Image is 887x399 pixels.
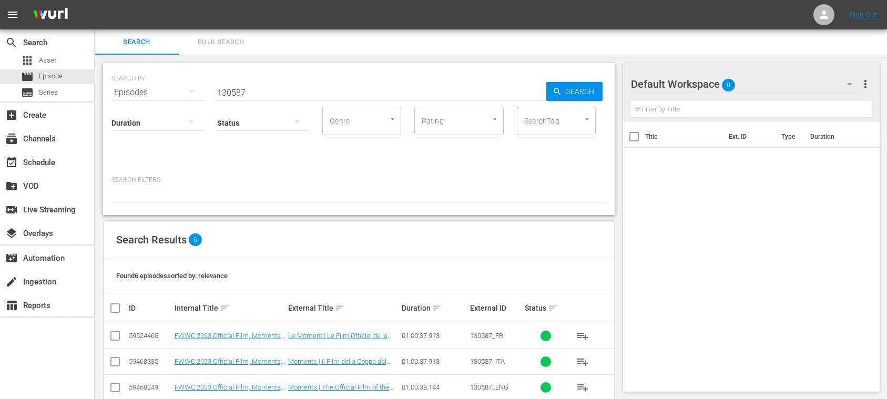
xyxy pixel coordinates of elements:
div: External ID [470,304,522,312]
span: sort [432,303,442,313]
button: Search [546,82,603,101]
span: Search [562,82,603,101]
a: Le Moment | Le Film Officiel de la Coupe du Monde de la FIFA 2023™ [288,332,392,347]
th: Ext. ID [722,122,775,151]
div: 01:00:37.913 [402,357,467,365]
span: Asset [21,54,34,67]
span: Schedule [5,156,18,169]
span: Episode [21,70,34,83]
span: sort [220,303,229,313]
span: 0 [722,74,735,96]
div: 01:00:38.144 [402,383,467,391]
span: more_vert [859,78,872,90]
span: VOD [5,180,18,192]
button: playlist_add [570,323,595,349]
div: Default Workspace [631,69,863,99]
a: FWWC 2023 Official Film, Moments (EN) [175,383,285,399]
div: ID [129,304,171,312]
span: Ingestion [5,275,18,288]
div: 59468249 [129,383,171,391]
span: Create [5,109,18,121]
span: Bulk Search [185,36,257,48]
div: 01:00:37.913 [402,332,467,340]
a: FWWC 2023 Official Film, Moments (FR) [175,332,285,347]
span: Search Results [116,233,187,246]
img: ans4CAIJ8jUAAAAAAAAAAAAAAAAAAAAAAAAgQb4GAAAAAAAAAAAAAAAAAAAAAAAAJMjXAAAAAAAAAAAAAAAAAAAAAAAAgAT5G... [25,3,76,27]
span: 130587_FR [470,332,503,340]
span: 130587_ITA [470,357,505,365]
div: External Title [288,302,399,314]
span: Automation [5,252,18,264]
span: playlist_add [576,355,589,368]
th: Title [645,122,723,151]
th: Type [775,122,804,151]
div: Internal Title [175,302,285,314]
span: Search [5,36,18,49]
span: Live Streaming [5,203,18,216]
button: Open [388,114,397,124]
button: Open [490,114,500,124]
span: menu [6,8,19,21]
a: Moments | The Official Film of the 2023 FIFA Women’s World Cup™ [288,383,393,399]
span: Found 6 episodes sorted by: relevance [116,272,228,280]
p: Search Filters: [111,176,606,185]
div: Status [525,302,567,314]
span: Reports [5,299,18,312]
span: sort [548,303,557,313]
div: 59468335 [129,357,171,365]
span: Episode [39,71,63,81]
span: Series [39,87,58,98]
div: 59524465 [129,332,171,340]
div: Duration [402,302,467,314]
span: playlist_add [576,381,589,394]
span: Overlays [5,227,18,240]
button: Open [582,114,592,124]
button: more_vert [859,71,872,97]
span: sort [335,303,344,313]
span: Asset [39,55,56,66]
div: Episodes [111,78,204,107]
span: 6 [189,233,202,246]
span: Series [21,86,34,99]
a: Sign Out [850,11,877,19]
span: Search [101,36,172,48]
th: Duration [804,122,867,151]
span: playlist_add [576,330,589,342]
a: Moments | Il Film della Coppa del Mondo Femminile FIFA 2023 [288,357,391,373]
button: playlist_add [570,349,595,374]
span: Channels [5,132,18,145]
span: 130587_ENG [470,383,508,391]
a: FWWC 2023 Official Film, Moments (IT) [175,357,285,373]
